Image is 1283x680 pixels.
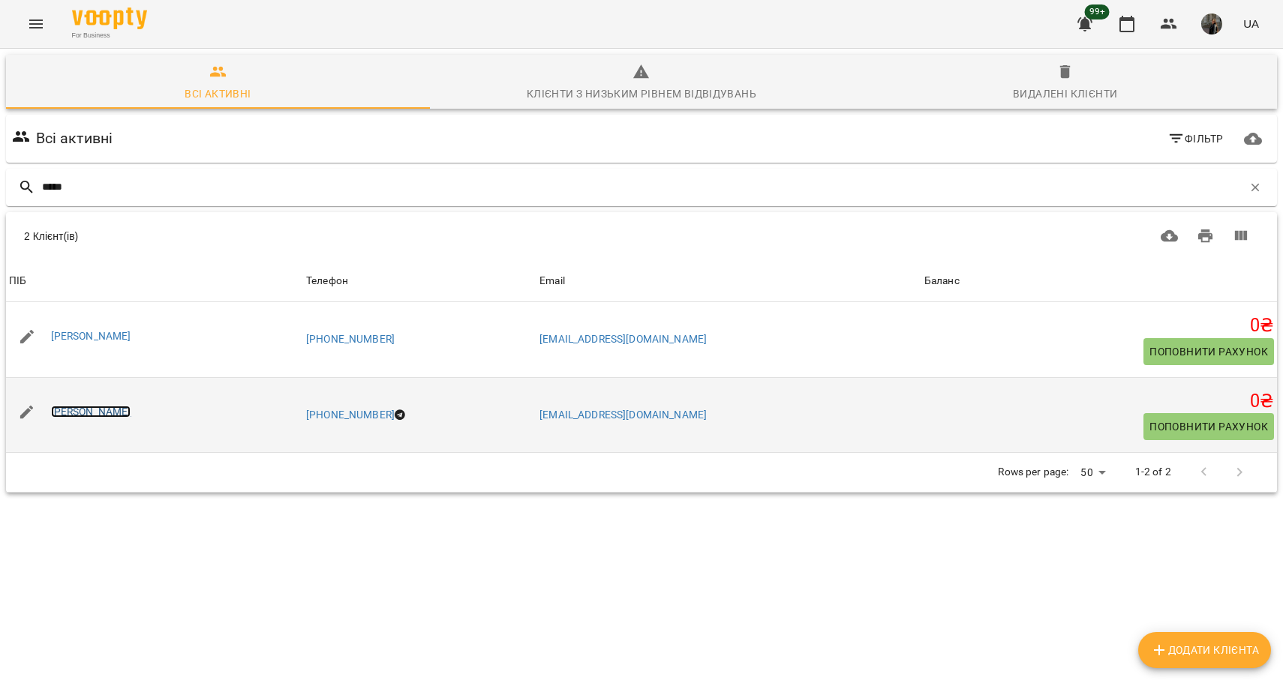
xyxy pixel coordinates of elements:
span: Поповнити рахунок [1149,418,1268,436]
a: [PERSON_NAME] [51,406,131,418]
div: Баланс [924,272,960,290]
button: UA [1237,10,1265,37]
img: 331913643cd58b990721623a0d187df0.png [1201,13,1222,34]
div: ПІБ [9,272,26,290]
div: Клієнти з низьким рівнем відвідувань [527,85,756,103]
span: ПІБ [9,272,300,290]
div: Table Toolbar [6,212,1277,260]
p: Rows per page: [998,465,1068,480]
span: Email [539,272,918,290]
div: 2 Клієнт(ів) [24,229,615,244]
button: Вигляд колонок [1223,218,1259,254]
h6: Всі активні [36,127,113,150]
div: Email [539,272,565,290]
a: [PHONE_NUMBER] [306,333,395,345]
span: UA [1243,16,1259,31]
div: Sort [539,272,565,290]
span: Телефон [306,272,533,290]
a: [EMAIL_ADDRESS][DOMAIN_NAME] [539,333,707,345]
div: Sort [9,272,26,290]
button: Друк [1188,218,1224,254]
h5: 0 ₴ [924,314,1274,337]
div: Всі активні [185,85,251,103]
span: Баланс [924,272,1274,290]
div: 50 [1074,462,1110,484]
div: Телефон [306,272,348,290]
button: Menu [18,6,54,42]
a: [PERSON_NAME] [51,330,131,342]
span: Поповнити рахунок [1149,343,1268,361]
div: Sort [306,272,348,290]
button: Поповнити рахунок [1143,338,1274,365]
p: 1-2 of 2 [1135,465,1171,480]
a: [PHONE_NUMBER] [306,409,395,421]
span: Фільтр [1167,130,1224,148]
button: Завантажити CSV [1152,218,1188,254]
span: For Business [72,31,147,40]
a: [EMAIL_ADDRESS][DOMAIN_NAME] [539,409,707,421]
span: 99+ [1085,4,1110,19]
button: Поповнити рахунок [1143,413,1274,440]
div: Видалені клієнти [1013,85,1117,103]
h5: 0 ₴ [924,390,1274,413]
button: Фільтр [1161,125,1230,152]
img: Voopty Logo [72,7,147,29]
div: Sort [924,272,960,290]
